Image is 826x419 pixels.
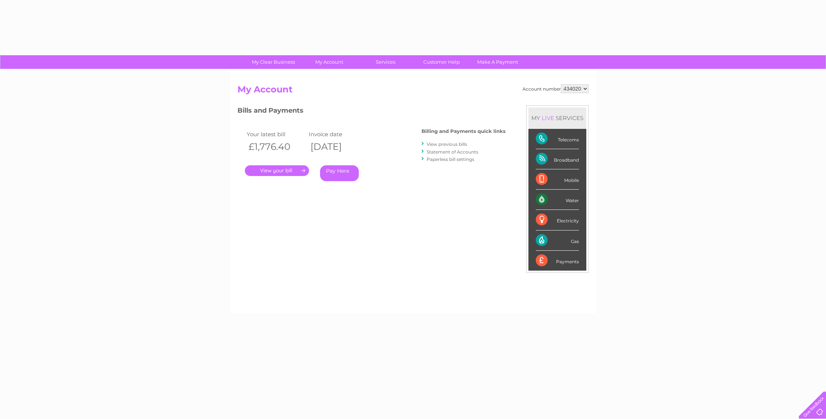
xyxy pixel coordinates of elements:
div: MY SERVICES [528,108,586,128]
div: Payments [536,251,579,271]
div: Telecoms [536,129,579,149]
div: Mobile [536,169,579,190]
th: [DATE] [307,139,369,154]
a: Make A Payment [467,55,528,69]
a: View previous bills [427,141,467,147]
a: Customer Help [411,55,472,69]
div: Account number [523,84,589,93]
a: My Account [299,55,360,69]
a: Paperless bill settings [427,156,474,162]
div: Electricity [536,210,579,230]
a: . [245,165,309,176]
a: Services [355,55,416,69]
div: Gas [536,230,579,251]
a: Statement of Accounts [427,149,478,155]
a: My Clear Business [243,55,304,69]
h4: Billing and Payments quick links [421,128,506,134]
a: Pay Here [320,165,359,181]
div: Broadband [536,149,579,169]
td: Invoice date [307,129,369,139]
td: Your latest bill [245,129,307,139]
div: Water [536,190,579,210]
div: LIVE [540,115,556,122]
h2: My Account [237,84,589,98]
h3: Bills and Payments [237,105,506,118]
th: £1,776.40 [245,139,307,154]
